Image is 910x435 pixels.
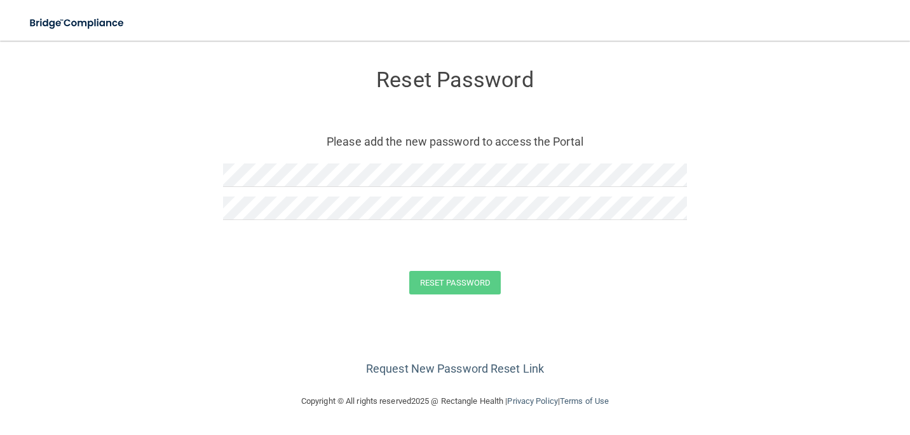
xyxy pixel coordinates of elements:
[560,396,609,406] a: Terms of Use
[223,68,687,92] h3: Reset Password
[366,362,544,375] a: Request New Password Reset Link
[233,131,677,152] p: Please add the new password to access the Portal
[409,271,501,294] button: Reset Password
[19,10,136,36] img: bridge_compliance_login_screen.278c3ca4.svg
[223,381,687,422] div: Copyright © All rights reserved 2025 @ Rectangle Health | |
[507,396,557,406] a: Privacy Policy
